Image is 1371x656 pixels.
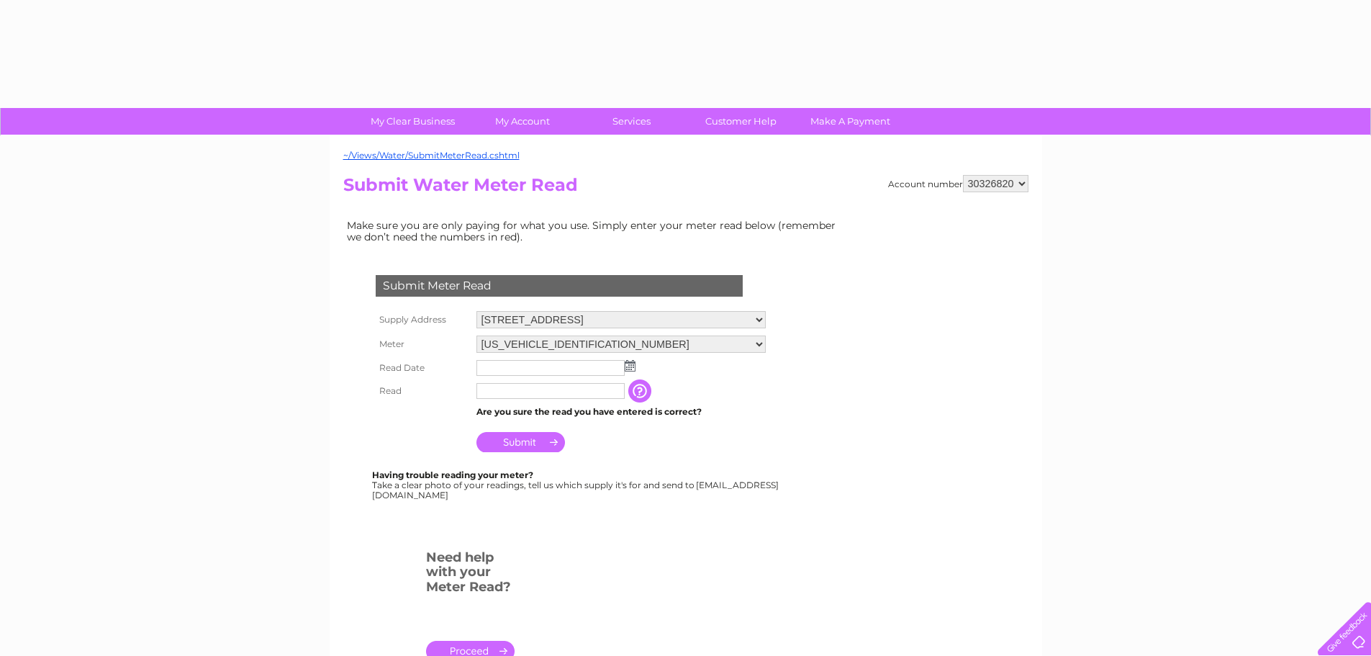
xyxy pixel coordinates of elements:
[476,432,565,452] input: Submit
[343,216,847,246] td: Make sure you are only paying for what you use. Simply enter your meter read below (remember we d...
[376,275,743,297] div: Submit Meter Read
[426,547,515,602] h3: Need help with your Meter Read?
[372,470,781,500] div: Take a clear photo of your readings, tell us which supply it's for and send to [EMAIL_ADDRESS][DO...
[372,356,473,379] th: Read Date
[791,108,910,135] a: Make A Payment
[572,108,691,135] a: Services
[372,307,473,332] th: Supply Address
[372,469,533,480] b: Having trouble reading your meter?
[343,150,520,161] a: ~/Views/Water/SubmitMeterRead.cshtml
[463,108,582,135] a: My Account
[625,360,635,372] img: ...
[888,175,1028,192] div: Account number
[353,108,472,135] a: My Clear Business
[473,403,769,421] td: Are you sure the read you have entered is correct?
[628,379,654,403] input: Information
[372,332,473,356] th: Meter
[682,108,800,135] a: Customer Help
[343,175,1028,202] h2: Submit Water Meter Read
[372,379,473,403] th: Read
